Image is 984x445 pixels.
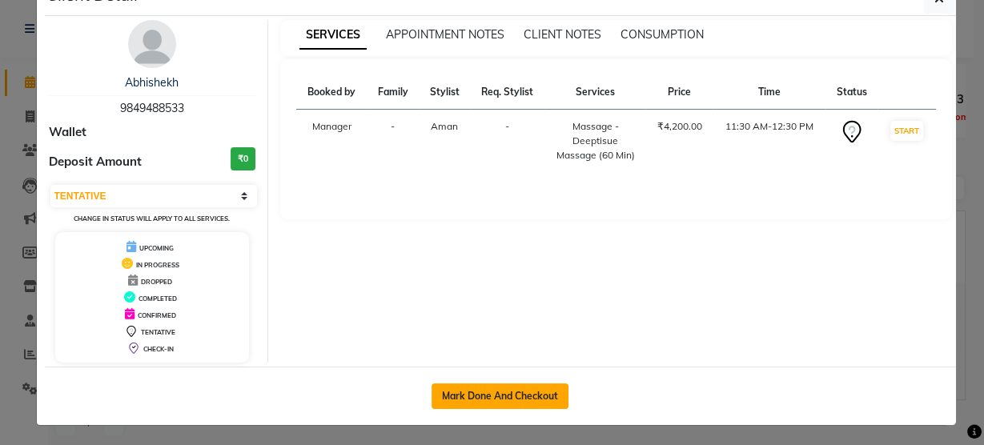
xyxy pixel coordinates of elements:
span: 9849488533 [120,101,184,115]
span: TENTATIVE [141,328,175,336]
small: Change in status will apply to all services. [74,214,230,222]
th: Req. Stylist [470,75,544,110]
span: APPOINTMENT NOTES [386,27,504,42]
td: 11:30 AM-12:30 PM [713,110,825,173]
span: DROPPED [141,278,172,286]
span: UPCOMING [139,244,174,252]
span: COMPLETED [139,295,177,303]
img: avatar [128,20,176,68]
th: Family [367,75,419,110]
h3: ₹0 [231,147,255,170]
button: START [890,121,923,141]
td: Manager [296,110,367,173]
span: CONSUMPTION [621,27,704,42]
a: Abhishekh [125,75,179,90]
span: Wallet [49,123,86,142]
td: - [367,110,419,173]
th: Price [645,75,713,110]
span: CHECK-IN [143,345,174,353]
th: Stylist [419,75,470,110]
span: SERVICES [299,21,367,50]
button: Mark Done And Checkout [432,383,568,409]
span: Aman [431,120,458,132]
span: CLIENT NOTES [524,27,601,42]
th: Time [713,75,825,110]
td: - [470,110,544,173]
span: CONFIRMED [138,311,176,319]
span: IN PROGRESS [136,261,179,269]
th: Services [545,75,646,110]
div: Massage - Deeptisue Massage (60 Min) [555,119,637,162]
th: Booked by [296,75,367,110]
span: Deposit Amount [49,153,142,171]
th: Status [825,75,878,110]
div: ₹4,200.00 [655,119,703,134]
